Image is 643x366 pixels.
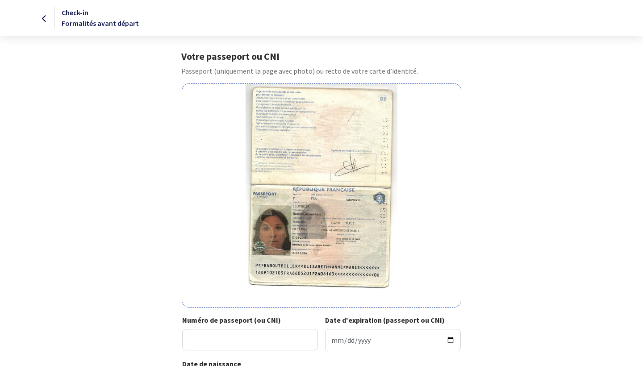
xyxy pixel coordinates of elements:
h1: Votre passeport ou CNI [181,50,461,62]
strong: Date d'expiration (passeport ou CNI) [325,316,445,324]
p: Passeport (uniquement la page avec photo) ou recto de votre carte d’identité. [181,66,461,76]
img: bouteiller-elisabeth.jpeg [246,84,397,307]
span: Check-in Formalités avant départ [62,8,139,28]
strong: Numéro de passeport (ou CNI) [182,316,281,324]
